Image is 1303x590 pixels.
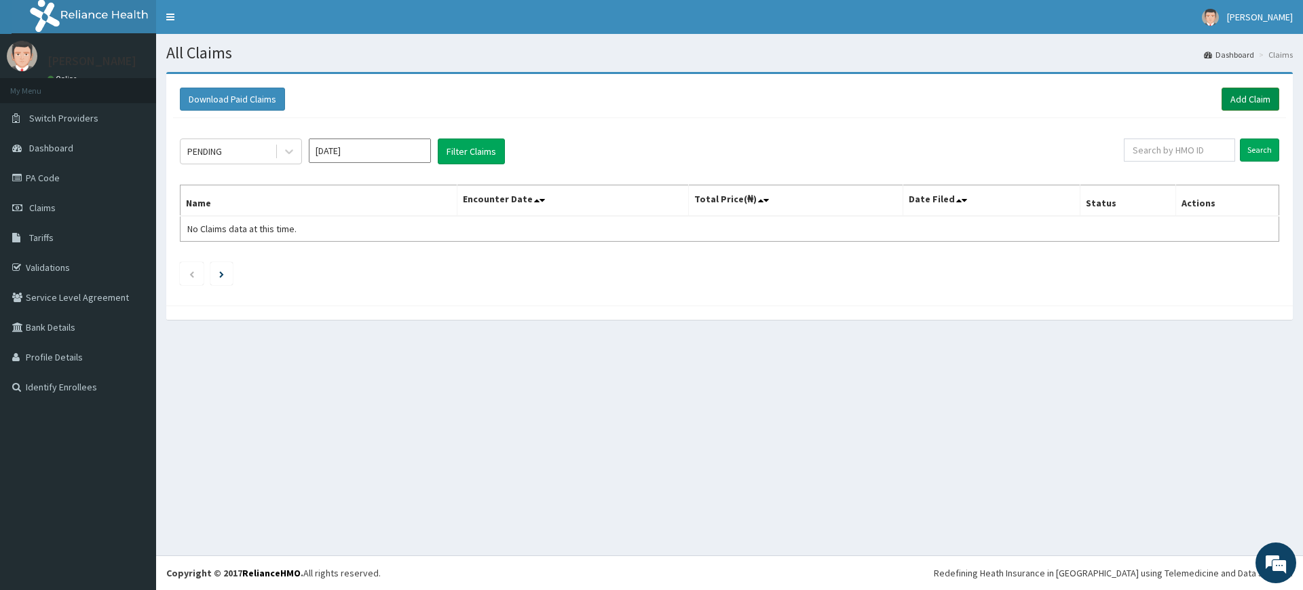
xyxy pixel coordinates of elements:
a: Next page [219,268,224,280]
span: [PERSON_NAME] [1227,11,1293,23]
img: User Image [7,41,37,71]
span: Switch Providers [29,112,98,124]
footer: All rights reserved. [156,555,1303,590]
th: Encounter Date [457,185,688,217]
th: Date Filed [903,185,1080,217]
p: [PERSON_NAME] [48,55,136,67]
span: No Claims data at this time. [187,223,297,235]
span: Claims [29,202,56,214]
th: Actions [1175,185,1279,217]
input: Search [1240,139,1279,162]
a: Online [48,74,80,84]
a: Previous page [189,268,195,280]
th: Name [181,185,457,217]
span: Dashboard [29,142,73,154]
th: Total Price(₦) [688,185,903,217]
input: Select Month and Year [309,139,431,163]
li: Claims [1255,49,1293,60]
a: Dashboard [1204,49,1254,60]
a: RelianceHMO [242,567,301,579]
button: Filter Claims [438,139,505,164]
div: Redefining Heath Insurance in [GEOGRAPHIC_DATA] using Telemedicine and Data Science! [934,566,1293,580]
div: PENDING [187,145,222,158]
img: User Image [1202,9,1219,26]
th: Status [1080,185,1175,217]
a: Add Claim [1222,88,1279,111]
strong: Copyright © 2017 . [166,567,303,579]
input: Search by HMO ID [1124,139,1235,162]
button: Download Paid Claims [180,88,285,111]
span: Tariffs [29,232,54,244]
h1: All Claims [166,44,1293,62]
